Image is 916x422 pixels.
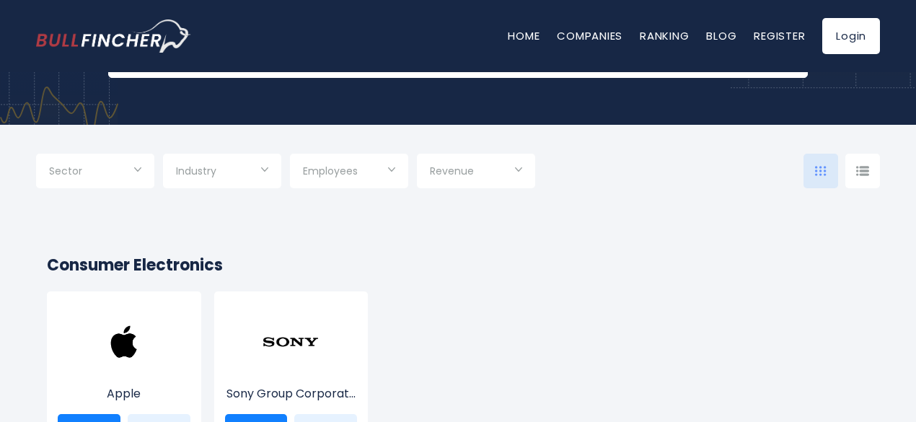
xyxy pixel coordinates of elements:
[47,253,869,277] h2: Consumer Electronics
[95,313,153,371] img: AAPL.png
[36,19,191,53] a: Go to homepage
[49,159,141,185] input: Selection
[36,19,191,53] img: bullfincher logo
[176,159,268,185] input: Selection
[58,341,190,403] a: Apple
[640,28,689,43] a: Ranking
[430,164,474,177] span: Revenue
[176,164,216,177] span: Industry
[303,164,358,177] span: Employees
[822,18,880,54] a: Login
[430,159,522,185] input: Selection
[706,28,736,43] a: Blog
[225,341,358,403] a: Sony Group Corporat...
[815,166,827,176] img: icon-comp-grid.svg
[58,385,190,403] p: Apple
[49,164,82,177] span: Sector
[225,385,358,403] p: Sony Group Corporation
[754,28,805,43] a: Register
[303,159,395,185] input: Selection
[508,28,540,43] a: Home
[557,28,622,43] a: Companies
[856,166,869,176] img: icon-comp-list-view.svg
[262,313,320,371] img: SONY.png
